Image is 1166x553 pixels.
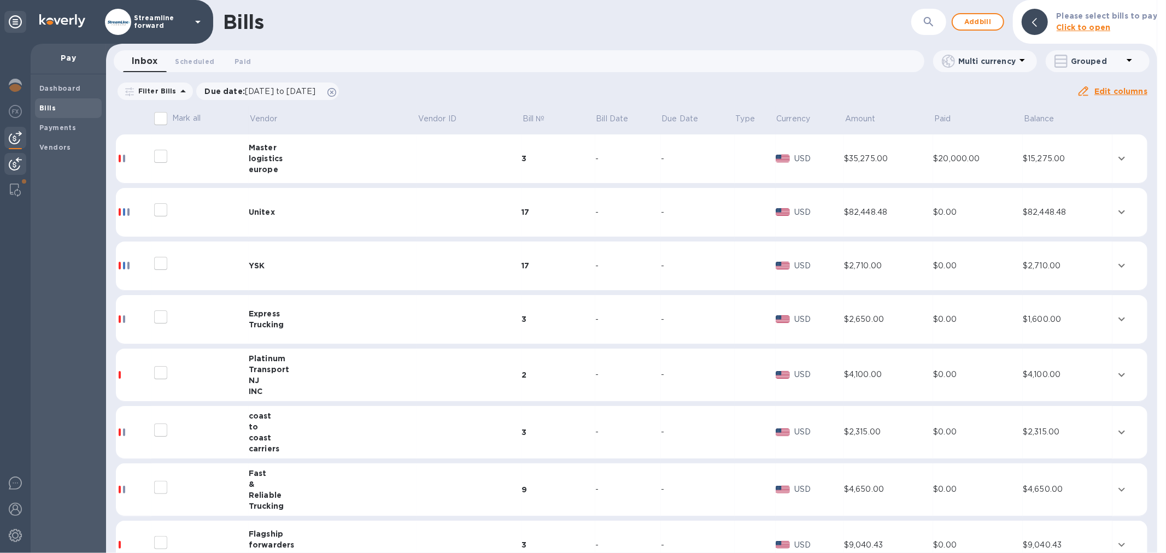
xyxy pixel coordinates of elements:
img: USD [776,208,790,216]
div: $0.00 [933,426,1023,438]
div: $0.00 [933,260,1023,272]
p: Due date : [205,86,321,97]
div: $82,448.48 [1023,207,1112,218]
button: expand row [1114,481,1130,498]
u: Edit columns [1094,87,1147,96]
span: Currency [776,113,810,125]
img: USD [776,371,790,379]
p: USD [794,426,844,438]
p: Grouped [1071,56,1123,67]
div: Trucking [249,319,417,330]
button: expand row [1114,311,1130,327]
p: Vendor [250,113,278,125]
div: $15,275.00 [1023,153,1112,164]
h1: Bills [223,10,263,33]
div: 3 [522,539,595,550]
div: $2,650.00 [844,314,933,325]
div: YSK [249,260,417,271]
div: 3 [522,427,595,438]
button: expand row [1114,257,1130,274]
div: INC [249,386,417,397]
b: Vendors [39,143,71,151]
div: - [661,539,735,551]
p: Streamline forward [134,14,189,30]
div: - [595,369,661,380]
div: $20,000.00 [933,153,1023,164]
div: $4,100.00 [1023,369,1112,380]
span: Scheduled [175,56,214,67]
div: coast [249,432,417,443]
b: Please select bills to pay [1057,11,1157,20]
span: Paid [934,113,965,125]
div: - [595,314,661,325]
div: $0.00 [933,207,1023,218]
div: $2,315.00 [844,426,933,438]
div: Unpin categories [4,11,26,33]
div: $2,710.00 [844,260,933,272]
div: Platinum [249,353,417,364]
img: Logo [39,14,85,27]
p: Vendor ID [418,113,456,125]
button: expand row [1114,150,1130,167]
button: expand row [1114,537,1130,553]
p: USD [794,153,844,164]
div: $0.00 [933,539,1023,551]
p: Bill Date [596,113,628,125]
img: USD [776,486,790,493]
div: Unitex [249,207,417,217]
p: Bill № [523,113,545,125]
div: - [661,153,735,164]
span: Bill № [523,113,559,125]
div: Express [249,308,417,319]
span: Amount [845,113,890,125]
div: - [661,426,735,438]
div: $0.00 [933,369,1023,380]
div: 17 [522,260,595,271]
div: & [249,479,417,490]
p: USD [794,369,844,380]
p: Filter Bills [134,86,177,96]
b: Payments [39,123,76,132]
div: 3 [522,153,595,164]
div: 2 [522,369,595,380]
img: USD [776,541,790,549]
button: expand row [1114,424,1130,440]
p: Type [736,113,755,125]
p: USD [794,314,844,325]
div: logistics [249,153,417,164]
span: Vendor [250,113,292,125]
span: Inbox [132,54,157,69]
div: $0.00 [933,484,1023,495]
div: - [595,153,661,164]
div: - [595,539,661,551]
div: forwarders [249,539,417,550]
b: Dashboard [39,84,81,92]
p: USD [794,484,844,495]
div: $2,710.00 [1023,260,1112,272]
div: NJ [249,375,417,386]
p: Amount [845,113,876,125]
div: 17 [522,207,595,217]
p: USD [794,207,844,218]
div: $4,650.00 [1023,484,1112,495]
div: - [661,260,735,272]
div: $4,100.00 [844,369,933,380]
p: Due Date [661,113,698,125]
div: 9 [522,484,595,495]
div: - [595,260,661,272]
div: coast [249,410,417,421]
b: Click to open [1057,23,1111,32]
div: $9,040.43 [844,539,933,551]
p: Paid [934,113,951,125]
span: Add bill [962,15,994,28]
div: Reliable [249,490,417,501]
button: expand row [1114,204,1130,220]
div: $9,040.43 [1023,539,1112,551]
div: - [661,369,735,380]
div: Trucking [249,501,417,511]
div: Master [249,142,417,153]
button: Addbill [952,13,1004,31]
div: carriers [249,443,417,454]
div: $2,315.00 [1023,426,1112,438]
